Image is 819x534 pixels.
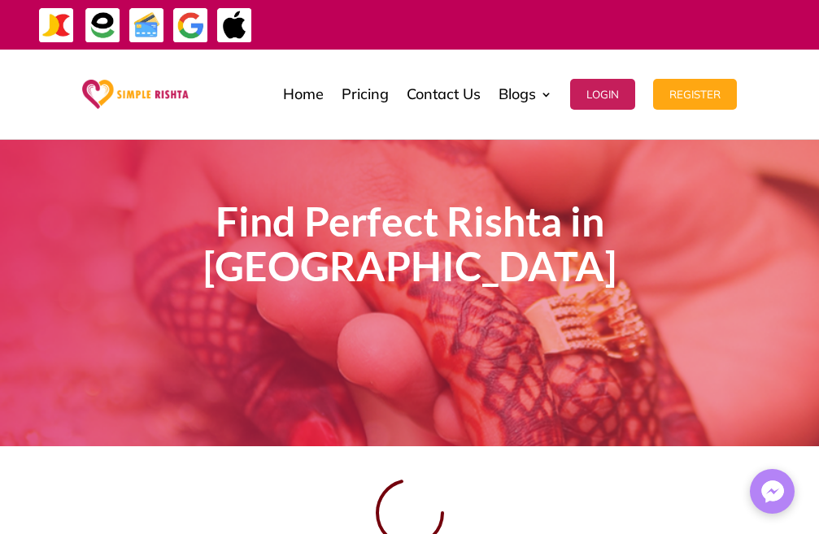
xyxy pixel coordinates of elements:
[745,1,781,29] strong: ایزی پیسہ
[499,54,552,135] a: Blogs
[653,54,737,135] a: Register
[216,7,253,44] img: ApplePay-icon
[38,7,75,44] img: JazzCash-icon
[407,54,481,135] a: Contact Us
[570,79,635,110] button: Login
[756,475,789,508] img: Messenger
[283,54,324,135] a: Home
[342,54,389,135] a: Pricing
[129,7,165,44] img: Credit Cards
[85,7,121,44] img: EasyPaisa-icon
[570,54,635,135] a: Login
[172,7,209,44] img: GooglePay-icon
[203,197,616,290] span: Find Perfect Rishta in [GEOGRAPHIC_DATA]
[653,79,737,110] button: Register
